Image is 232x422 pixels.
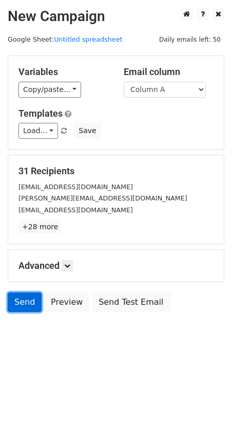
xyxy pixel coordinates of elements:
[8,35,123,43] small: Google Sheet:
[156,35,224,43] a: Daily emails left: 50
[92,292,170,312] a: Send Test Email
[18,108,63,119] a: Templates
[181,373,232,422] iframe: Chat Widget
[18,206,133,214] small: [EMAIL_ADDRESS][DOMAIN_NAME]
[156,34,224,45] span: Daily emails left: 50
[18,194,187,202] small: [PERSON_NAME][EMAIL_ADDRESS][DOMAIN_NAME]
[18,123,58,139] a: Load...
[8,292,42,312] a: Send
[18,183,133,191] small: [EMAIL_ADDRESS][DOMAIN_NAME]
[8,8,224,25] h2: New Campaign
[18,166,214,177] h5: 31 Recipients
[124,66,214,78] h5: Email column
[44,292,89,312] a: Preview
[74,123,101,139] button: Save
[18,260,214,271] h5: Advanced
[18,221,62,233] a: +28 more
[54,35,122,43] a: Untitled spreadsheet
[18,66,108,78] h5: Variables
[18,82,81,98] a: Copy/paste...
